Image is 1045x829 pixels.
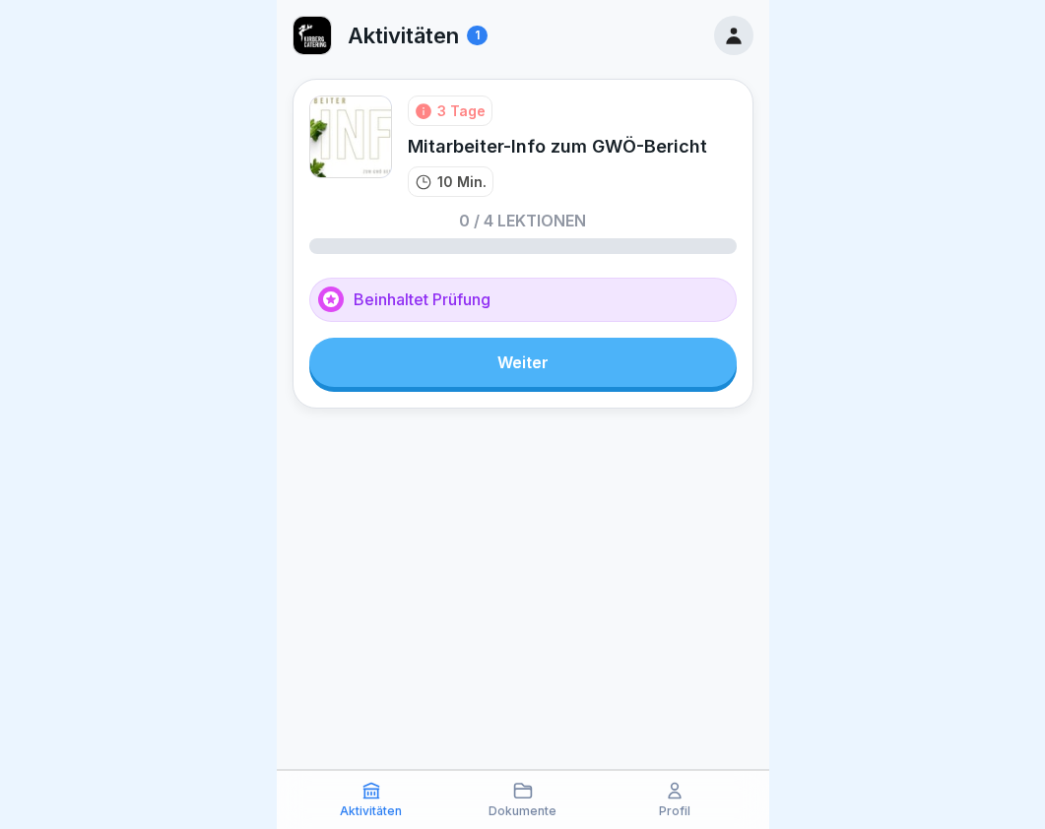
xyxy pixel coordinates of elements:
[348,23,459,48] p: Aktivitäten
[340,804,402,818] p: Aktivitäten
[467,26,488,45] div: 1
[294,17,331,54] img: ewxb9rjzulw9ace2na8lwzf2.png
[309,96,392,178] img: cbgah4ktzd3wiqnyiue5lell.png
[309,338,737,387] a: Weiter
[459,213,586,228] p: 0 / 4 Lektionen
[437,100,486,121] div: 3 Tage
[659,804,690,818] p: Profil
[489,804,556,818] p: Dokumente
[437,171,487,192] p: 10 Min.
[309,278,737,322] div: Beinhaltet Prüfung
[408,134,707,159] div: Mitarbeiter-Info zum GWÖ-Bericht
